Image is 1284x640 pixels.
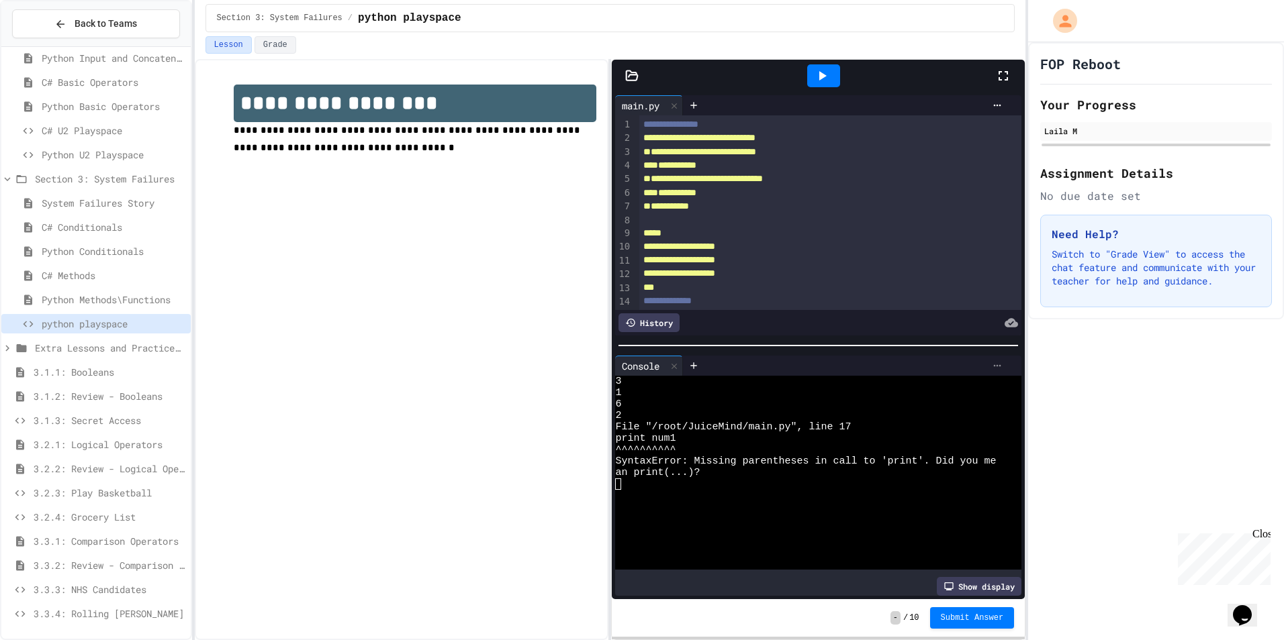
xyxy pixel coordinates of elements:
[615,214,632,227] div: 8
[903,612,908,623] span: /
[205,36,252,54] button: Lesson
[348,13,353,23] span: /
[34,510,185,524] span: 3.2.4: Grocery List
[615,309,632,322] div: 15
[615,356,683,376] div: Console
[615,146,632,159] div: 3
[42,244,185,258] span: Python Conditionals
[42,99,185,113] span: Python Basic Operators
[615,131,632,145] div: 2
[937,577,1021,596] div: Show display
[615,444,676,456] span: ^^^^^^^^^^
[1040,54,1121,73] h1: FOP Reboot
[615,387,621,398] span: 1
[34,606,185,621] span: 3.3.4: Rolling [PERSON_NAME]
[1044,125,1268,137] div: Laila M
[42,75,185,89] span: C# Basic Operators
[1052,248,1260,288] p: Switch to "Grade View" to access the chat feature and communicate with your teacher for help and ...
[34,413,185,427] span: 3.1.3: Secret Access
[618,313,680,332] div: History
[34,389,185,403] span: 3.1.2: Review - Booleans
[930,607,1015,629] button: Submit Answer
[1039,5,1081,36] div: My Account
[615,186,632,200] div: 6
[615,376,621,387] span: 3
[615,456,996,467] span: SyntaxError: Missing parentheses in call to 'print'. Did you me
[615,99,666,113] div: main.py
[34,582,185,596] span: 3.3.3: NHS Candidates
[358,10,461,26] span: python playspace
[615,95,683,115] div: main.py
[615,240,632,254] div: 10
[34,365,185,379] span: 3.1.1: Booleans
[1052,226,1260,242] h3: Need Help?
[35,341,185,355] span: Extra Lessons and Practice Python
[941,612,1004,623] span: Submit Answer
[42,51,185,65] span: Python Input and Concatenation
[1040,95,1272,114] h2: Your Progress
[632,309,639,320] span: Fold line
[615,295,632,309] div: 14
[615,172,632,186] div: 5
[615,467,700,478] span: an print(...)?
[35,172,185,186] span: Section 3: System Failures
[615,421,851,433] span: File "/root/JuiceMind/main.py", line 17
[615,359,666,373] div: Console
[615,410,621,421] span: 2
[1040,188,1272,204] div: No due date set
[12,9,180,38] button: Back to Teams
[42,292,185,307] span: Python Methods\Functions
[42,196,185,210] span: System Failures Story
[1228,586,1271,627] iframe: chat widget
[615,433,676,444] span: print num1
[615,254,632,268] div: 11
[615,268,632,281] div: 12
[42,123,185,138] span: C# U2 Playspace
[615,118,632,131] div: 1
[909,612,919,623] span: 10
[42,148,185,162] span: Python U2 Playspace
[34,462,185,476] span: 3.2.2: Review - Logical Operators
[217,13,342,23] span: Section 3: System Failures
[34,486,185,500] span: 3.2.3: Play Basketball
[34,534,185,548] span: 3.3.1: Comparison Operators
[42,220,185,234] span: C# Conditionals
[1173,528,1271,585] iframe: chat widget
[42,268,185,282] span: C# Methods
[75,17,137,31] span: Back to Teams
[615,398,621,410] span: 6
[34,558,185,572] span: 3.3.2: Review - Comparison Operators
[1040,164,1272,182] h2: Assignment Details
[255,36,296,54] button: Grade
[5,5,93,85] div: Chat with us now!Close
[615,227,632,240] div: 9
[890,611,901,625] span: -
[34,437,185,451] span: 3.2.1: Logical Operators
[615,200,632,213] div: 7
[615,159,632,172] div: 4
[615,282,632,295] div: 13
[42,317,185,331] span: python playspace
